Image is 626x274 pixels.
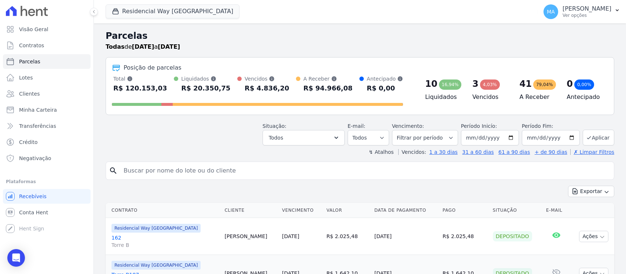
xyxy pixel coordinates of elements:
[181,75,230,82] div: Liquidados
[3,38,91,53] a: Contratos
[106,4,239,18] button: Residencial Way [GEOGRAPHIC_DATA]
[567,78,573,90] div: 0
[3,86,91,101] a: Clientes
[19,122,56,130] span: Transferências
[282,233,299,239] a: [DATE]
[111,261,201,270] span: Residencial Way [GEOGRAPHIC_DATA]
[222,218,279,255] td: [PERSON_NAME]
[19,58,40,65] span: Parcelas
[124,63,182,72] div: Posição de parcelas
[132,43,154,50] strong: [DATE]
[440,203,490,218] th: Pago
[113,75,167,82] div: Total
[369,149,393,155] label: ↯ Atalhos
[111,224,201,233] span: Residencial Way [GEOGRAPHIC_DATA]
[472,78,479,90] div: 3
[119,163,611,178] input: Buscar por nome do lote ou do cliente
[245,75,289,82] div: Vencidos
[3,22,91,37] a: Visão Geral
[19,155,51,162] span: Negativação
[574,79,594,90] div: 0,00%
[263,130,345,145] button: Todos
[425,78,437,90] div: 10
[303,75,352,82] div: A Receber
[106,29,614,42] h2: Parcelas
[222,203,279,218] th: Cliente
[462,149,494,155] a: 31 a 60 dias
[520,78,532,90] div: 41
[111,241,219,249] span: Torre B
[538,1,626,22] button: MA [PERSON_NAME] Ver opções
[245,82,289,94] div: R$ 4.836,20
[19,42,44,49] span: Contratos
[439,79,462,90] div: 16,94%
[3,70,91,85] a: Lotes
[392,123,424,129] label: Vencimento:
[367,82,403,94] div: R$ 0,00
[371,203,440,218] th: Data de Pagamento
[19,26,48,33] span: Visão Geral
[106,43,125,50] strong: Todas
[19,90,40,97] span: Clientes
[3,189,91,204] a: Recebíveis
[19,74,33,81] span: Lotes
[19,209,48,216] span: Conta Hent
[3,151,91,166] a: Negativação
[109,166,118,175] i: search
[563,12,611,18] p: Ver opções
[440,218,490,255] td: R$ 2.025,48
[279,203,323,218] th: Vencimento
[7,249,25,267] div: Open Intercom Messenger
[106,42,180,51] p: de a
[535,149,567,155] a: + de 90 dias
[425,93,461,101] h4: Liquidados
[570,149,614,155] a: ✗ Limpar Filtros
[111,234,219,249] a: 162Torre B
[323,203,371,218] th: Valor
[533,79,556,90] div: 79,04%
[547,9,555,14] span: MA
[19,138,38,146] span: Crédito
[158,43,180,50] strong: [DATE]
[263,123,286,129] label: Situação:
[520,93,555,101] h4: A Receber
[348,123,366,129] label: E-mail:
[6,177,88,186] div: Plataformas
[568,186,614,197] button: Exportar
[490,203,543,218] th: Situação
[398,149,426,155] label: Vencidos:
[3,135,91,149] a: Crédito
[303,82,352,94] div: R$ 94.966,08
[498,149,530,155] a: 61 a 90 dias
[563,5,611,12] p: [PERSON_NAME]
[493,231,532,241] div: Depositado
[543,203,569,218] th: E-mail
[323,218,371,255] td: R$ 2.025,48
[522,122,580,130] label: Período Fim:
[429,149,458,155] a: 1 a 30 dias
[567,93,602,101] h4: Antecipado
[19,106,57,114] span: Minha Carteira
[367,75,403,82] div: Antecipado
[371,218,440,255] td: [DATE]
[3,54,91,69] a: Parcelas
[579,231,608,242] button: Ações
[3,205,91,220] a: Conta Hent
[19,193,47,200] span: Recebíveis
[269,133,283,142] span: Todos
[3,119,91,133] a: Transferências
[480,79,500,90] div: 4,03%
[106,203,222,218] th: Contrato
[3,103,91,117] a: Minha Carteira
[113,82,167,94] div: R$ 120.153,03
[181,82,230,94] div: R$ 20.350,75
[583,130,614,145] button: Aplicar
[461,123,497,129] label: Período Inicío:
[472,93,508,101] h4: Vencidos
